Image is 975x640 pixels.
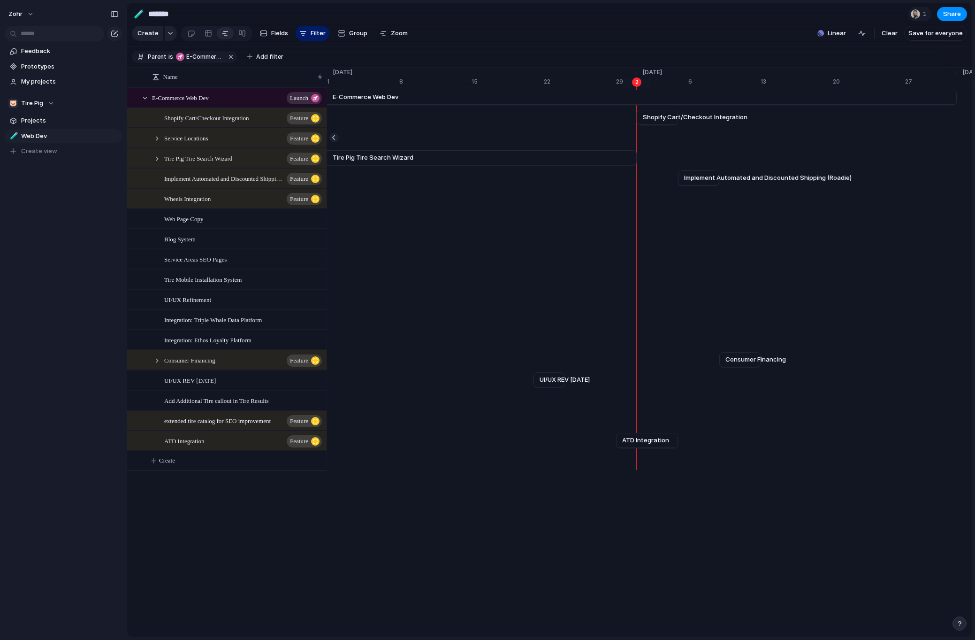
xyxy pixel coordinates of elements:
[5,129,122,143] a: 🧪Web Dev
[168,53,173,61] span: is
[399,77,472,86] div: 8
[164,213,203,224] span: Web Page Copy
[828,29,846,38] span: Linear
[174,52,225,62] button: E-Commerce Web Dev
[164,435,205,446] span: ATD Integration
[21,46,119,56] span: Feedback
[164,355,215,365] span: Consumer Financing
[688,77,761,86] div: 6
[21,77,119,86] span: My projects
[725,355,786,364] span: Consumer Financing
[132,26,163,41] button: Create
[242,50,289,63] button: Add filter
[333,153,413,162] span: Tire Pig Tire Search Wizard
[256,53,283,61] span: Add filter
[5,44,122,58] a: Feedback
[327,77,399,86] div: 1
[287,415,322,427] button: Feature
[164,193,211,204] span: Wheels Integration
[290,193,308,206] span: Feature
[540,375,590,385] span: UI/UX REV [DATE]
[164,233,196,244] span: Blog System
[684,171,713,185] a: Implement Automated and Discounted Shipping (Roadie)
[8,131,18,141] button: 🧪
[5,144,122,158] button: Create view
[164,375,216,386] span: UI/UX REV [DATE]
[287,153,322,165] button: Feature
[164,294,211,305] span: UI/UX Refinement
[290,172,308,185] span: Feature
[905,77,957,86] div: 27
[164,314,262,325] span: Integration: Triple Whale Data Platform
[287,173,322,185] button: Feature
[290,435,308,448] span: Feature
[287,92,322,104] button: launch
[21,116,119,125] span: Projects
[164,395,268,406] span: Add Additional Tire callout in Tire Results
[4,7,39,22] button: zohr
[290,132,308,145] span: Feature
[333,26,372,41] button: Group
[271,29,288,38] span: Fields
[21,131,119,141] span: Web Dev
[164,153,232,163] span: Tire Pig Tire Search Wizard
[148,53,167,61] span: Parent
[290,112,308,125] span: Feature
[159,456,175,465] span: Create
[923,9,929,19] span: 1
[164,112,249,123] span: Shopify Cart/Checkout Integration
[311,29,326,38] span: Filter
[376,26,411,41] button: Zoom
[333,93,398,102] span: E-Commerce Web Dev
[684,173,852,183] span: Implement Automated and Discounted Shipping (Roadie)
[761,77,833,86] div: 13
[833,77,905,86] div: 20
[632,77,641,87] div: 2
[186,53,223,61] span: E-Commerce Web Dev
[134,8,144,20] div: 🧪
[5,114,122,128] a: Projects
[943,9,961,19] span: Share
[164,173,284,184] span: Implement Automated and Discounted Shipping (Roadie)
[164,334,251,345] span: Integration: Ethos Loyalty Platform
[622,436,669,445] span: ATD Integration
[908,29,963,38] span: Save for everyone
[21,147,57,156] span: Create view
[164,132,208,143] span: Service Locations
[131,7,146,22] button: 🧪
[5,96,122,110] button: 🐷Tire Pig
[637,68,668,77] span: [DATE]
[164,254,227,264] span: Service Areas SEO Pages
[256,26,292,41] button: Fields
[622,433,672,447] a: ATD Integration
[287,112,322,124] button: Feature
[287,132,322,145] button: Feature
[643,113,747,122] span: Shopify Cart/Checkout Integration
[5,75,122,89] a: My projects
[472,77,544,86] div: 15
[296,26,329,41] button: Filter
[152,92,209,103] span: E-Commerce Web Dev
[137,29,159,38] span: Create
[21,99,43,108] span: Tire Pig
[137,451,341,470] button: Create
[290,92,308,105] span: launch
[937,7,967,21] button: Share
[287,193,322,205] button: Feature
[21,62,119,71] span: Prototypes
[8,99,18,108] div: 🐷
[8,9,23,19] span: zohr
[290,354,308,367] span: Feature
[643,110,672,124] a: Shopify Cart/Checkout Integration
[327,68,358,77] span: [DATE]
[287,355,322,367] button: Feature
[814,26,850,40] button: Linear
[10,131,16,141] div: 🧪
[616,77,637,86] div: 29
[882,29,898,38] span: Clear
[544,77,616,86] div: 22
[725,353,754,367] a: Consumer Financing
[391,29,408,38] span: Zoom
[164,415,271,426] span: extended tire catalog for SEO improvement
